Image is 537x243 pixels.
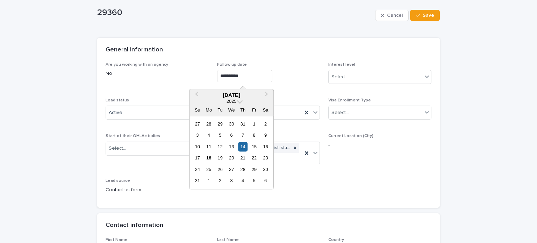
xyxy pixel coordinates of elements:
[109,109,122,116] span: Active
[193,176,202,186] div: Choose Sunday, August 31st, 2025
[328,63,355,67] span: Interest level
[106,179,130,183] span: Lead source
[250,106,259,115] div: Fr
[204,131,214,140] div: Choose Monday, August 4th, 2025
[227,153,236,163] div: Choose Wednesday, August 20th, 2025
[204,119,214,129] div: Choose Monday, July 28th, 2025
[328,98,371,102] span: Visa Enrollment Type
[215,119,225,129] div: Choose Tuesday, July 29th, 2025
[227,176,236,186] div: Choose Wednesday, September 3rd, 2025
[215,176,225,186] div: Choose Tuesday, September 2nd, 2025
[217,238,239,242] span: Last Name
[227,99,236,104] span: 2025
[238,106,248,115] div: Th
[109,145,126,152] div: Select...
[97,8,372,18] p: 29360
[193,153,202,163] div: Choose Sunday, August 17th, 2025
[227,119,236,129] div: Choose Wednesday, July 30th, 2025
[193,106,202,115] div: Su
[250,153,259,163] div: Choose Friday, August 22nd, 2025
[227,106,236,115] div: We
[189,92,273,98] div: [DATE]
[328,142,431,149] p: -
[204,153,214,163] div: Choose Monday, August 18th, 2025
[331,109,349,116] div: Select...
[106,63,168,67] span: Are you working with an agency
[215,165,225,174] div: Choose Tuesday, August 26th, 2025
[410,10,440,21] button: Save
[238,142,248,151] div: Choose Thursday, August 14th, 2025
[331,73,349,81] div: Select...
[250,142,259,151] div: Choose Friday, August 15th, 2025
[204,176,214,186] div: Choose Monday, September 1st, 2025
[106,70,209,77] p: No
[204,142,214,151] div: Choose Monday, August 11th, 2025
[238,153,248,163] div: Choose Thursday, August 21st, 2025
[106,222,163,229] h2: Contact information
[375,10,409,21] button: Cancel
[215,106,225,115] div: Tu
[192,119,271,187] div: month 2025-08
[238,165,248,174] div: Choose Thursday, August 28th, 2025
[106,238,128,242] span: First Name
[261,153,270,163] div: Choose Saturday, August 23rd, 2025
[215,153,225,163] div: Choose Tuesday, August 19th, 2025
[227,165,236,174] div: Choose Wednesday, August 27th, 2025
[261,142,270,151] div: Choose Saturday, August 16th, 2025
[250,131,259,140] div: Choose Friday, August 8th, 2025
[250,165,259,174] div: Choose Friday, August 29th, 2025
[423,13,434,18] span: Save
[328,238,344,242] span: Country
[238,176,248,186] div: Choose Thursday, September 4th, 2025
[261,119,270,129] div: Choose Saturday, August 2nd, 2025
[193,131,202,140] div: Choose Sunday, August 3rd, 2025
[238,119,248,129] div: Choose Thursday, July 31st, 2025
[106,134,160,138] span: Start of their OHLA studies
[261,165,270,174] div: Choose Saturday, August 30th, 2025
[262,90,273,101] button: Next Month
[106,46,163,54] h2: General information
[193,165,202,174] div: Choose Sunday, August 24th, 2025
[204,106,214,115] div: Mo
[217,63,247,67] span: Follow up date
[250,119,259,129] div: Choose Friday, August 1st, 2025
[328,134,373,138] span: Current Location (City)
[387,13,403,18] span: Cancel
[215,142,225,151] div: Choose Tuesday, August 12th, 2025
[106,98,129,102] span: Lead status
[227,142,236,151] div: Choose Wednesday, August 13th, 2025
[106,186,209,194] p: Contact us form
[193,119,202,129] div: Choose Sunday, July 27th, 2025
[190,90,201,101] button: Previous Month
[250,176,259,186] div: Choose Friday, September 5th, 2025
[227,131,236,140] div: Choose Wednesday, August 6th, 2025
[261,106,270,115] div: Sa
[261,131,270,140] div: Choose Saturday, August 9th, 2025
[261,176,270,186] div: Choose Saturday, September 6th, 2025
[215,131,225,140] div: Choose Tuesday, August 5th, 2025
[238,131,248,140] div: Choose Thursday, August 7th, 2025
[204,165,214,174] div: Choose Monday, August 25th, 2025
[193,142,202,151] div: Choose Sunday, August 10th, 2025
